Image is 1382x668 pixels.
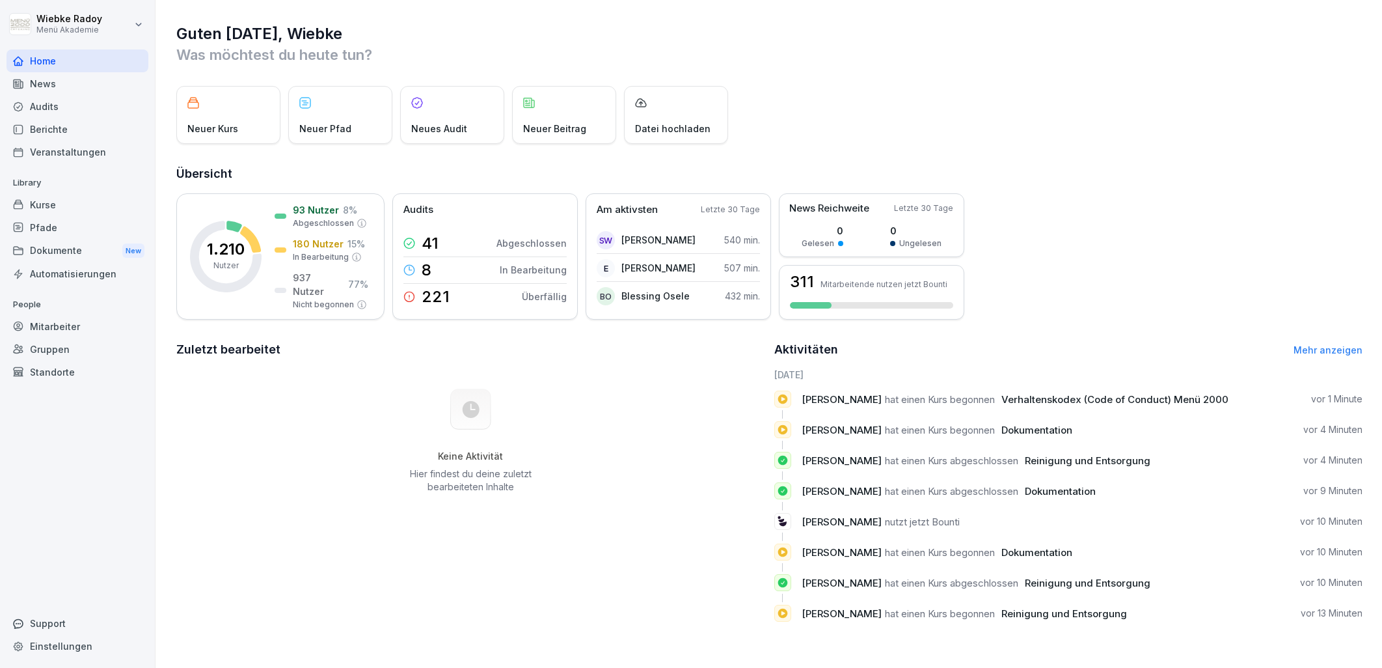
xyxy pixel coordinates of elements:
[885,607,995,620] span: hat einen Kurs begonnen
[122,244,144,258] div: New
[207,242,245,257] p: 1.210
[176,44,1362,65] p: Was möchtest du heute tun?
[885,577,1018,589] span: hat einen Kurs abgeschlossen
[802,577,882,589] span: [PERSON_NAME]
[7,216,148,239] a: Pfade
[885,485,1018,497] span: hat einen Kurs abgeschlossen
[213,260,239,271] p: Nutzer
[176,165,1362,183] h2: Übersicht
[187,122,238,135] p: Neuer Kurs
[293,299,354,311] p: Nicht begonnen
[403,202,433,217] p: Audits
[422,289,450,305] p: 221
[899,238,942,249] p: Ungelesen
[7,141,148,163] a: Veranstaltungen
[7,95,148,118] a: Audits
[1303,423,1362,436] p: vor 4 Minuten
[7,239,148,263] div: Dokumente
[7,635,148,658] a: Einstellungen
[597,231,615,249] div: SW
[885,516,960,528] span: nutzt jetzt Bounti
[802,607,882,620] span: [PERSON_NAME]
[701,204,760,216] p: Letzte 30 Tage
[7,338,148,361] div: Gruppen
[820,279,947,289] p: Mitarbeitende nutzen jetzt Bounti
[176,23,1362,44] h1: Guten [DATE], Wiebke
[293,217,354,229] p: Abgeschlossen
[789,201,869,216] p: News Reichweite
[176,341,765,359] h2: Zuletzt bearbeitet
[7,173,148,193] p: Library
[293,251,349,263] p: In Bearbeitung
[293,271,344,298] p: 937 Nutzer
[885,393,995,406] span: hat einen Kurs begonnen
[7,49,148,72] a: Home
[621,233,696,247] p: [PERSON_NAME]
[724,261,760,275] p: 507 min.
[347,237,365,251] p: 15 %
[774,341,838,359] h2: Aktivitäten
[1300,576,1362,589] p: vor 10 Minuten
[422,236,439,251] p: 41
[802,516,882,528] span: [PERSON_NAME]
[1294,344,1362,355] a: Mehr anzeigen
[7,361,148,383] a: Standorte
[7,262,148,285] div: Automatisierungen
[299,122,351,135] p: Neuer Pfad
[597,287,615,305] div: BO
[725,289,760,303] p: 432 min.
[885,424,995,436] span: hat einen Kurs begonnen
[500,263,567,277] p: In Bearbeitung
[724,233,760,247] p: 540 min.
[36,25,102,35] p: Menü Akademie
[885,454,1018,467] span: hat einen Kurs abgeschlossen
[36,14,102,25] p: Wiebke Radoy
[7,315,148,338] a: Mitarbeiter
[1001,607,1127,620] span: Reinigung und Entsorgung
[790,274,814,290] h3: 311
[7,118,148,141] a: Berichte
[348,277,368,291] p: 77 %
[1303,484,1362,497] p: vor 9 Minuten
[890,224,942,238] p: 0
[405,451,536,462] h5: Keine Aktivität
[523,122,586,135] p: Neuer Beitrag
[411,122,467,135] p: Neues Audit
[802,393,882,406] span: [PERSON_NAME]
[1001,546,1072,559] span: Dokumentation
[7,72,148,95] div: News
[1300,515,1362,528] p: vor 10 Minuten
[1311,393,1362,406] p: vor 1 Minute
[405,467,536,494] p: Hier findest du deine zuletzt bearbeiteten Inhalte
[1300,546,1362,559] p: vor 10 Minuten
[802,454,882,467] span: [PERSON_NAME]
[1301,607,1362,620] p: vor 13 Minuten
[1001,424,1072,436] span: Dokumentation
[1025,577,1150,589] span: Reinigung und Entsorgung
[1025,485,1096,497] span: Dokumentation
[621,261,696,275] p: [PERSON_NAME]
[802,485,882,497] span: [PERSON_NAME]
[621,289,690,303] p: Blessing Osele
[802,224,843,238] p: 0
[343,203,357,217] p: 8 %
[7,294,148,315] p: People
[1303,454,1362,467] p: vor 4 Minuten
[522,290,567,303] p: Überfällig
[774,368,1363,382] h6: [DATE]
[894,202,953,214] p: Letzte 30 Tage
[7,193,148,216] a: Kurse
[1025,454,1150,467] span: Reinigung und Entsorgung
[597,259,615,277] div: E
[1001,393,1228,406] span: Verhaltenskodex (Code of Conduct) Menü 2000
[597,202,658,217] p: Am aktivsten
[293,237,344,251] p: 180 Nutzer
